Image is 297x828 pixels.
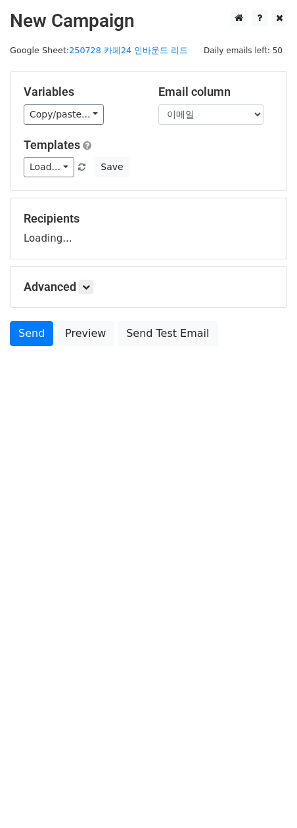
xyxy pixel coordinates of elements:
a: Preview [57,321,114,346]
span: Daily emails left: 50 [199,43,287,58]
a: Send Test Email [118,321,217,346]
a: 250728 카페24 인바운드 리드 [69,45,188,55]
h5: Recipients [24,211,273,226]
a: Send [10,321,53,346]
h5: Advanced [24,280,273,294]
h5: Variables [24,85,139,99]
a: Daily emails left: 50 [199,45,287,55]
small: Google Sheet: [10,45,188,55]
a: Copy/paste... [24,104,104,125]
h2: New Campaign [10,10,287,32]
a: Load... [24,157,74,177]
div: Loading... [24,211,273,246]
button: Save [95,157,129,177]
h5: Email column [158,85,273,99]
a: Templates [24,138,80,152]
